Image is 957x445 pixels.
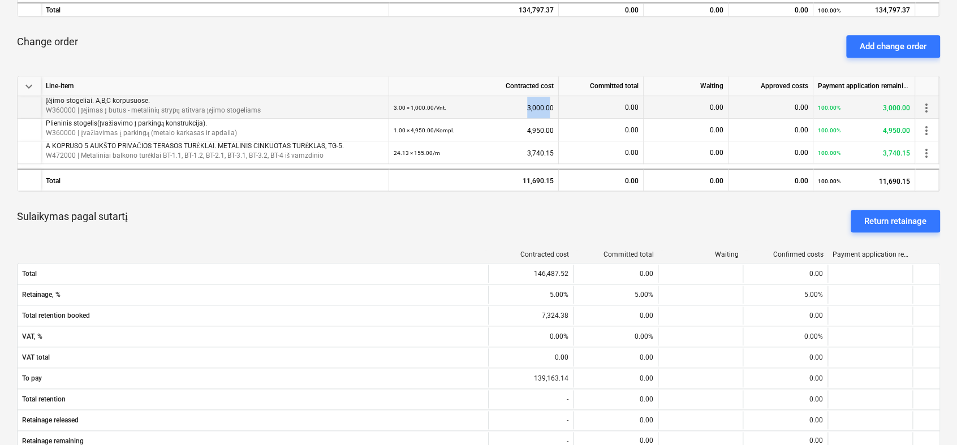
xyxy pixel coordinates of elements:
[860,39,926,54] div: Add change order
[795,126,808,134] span: 0.00
[46,106,384,115] p: W360000 | Įėjimas į butus - metalinių strypų atitvara įėjimo stogeliams
[743,286,827,304] div: 5.00%
[559,169,644,191] div: 0.00
[663,250,739,258] div: Waiting
[573,327,658,345] div: 0.00%
[41,2,389,16] div: Total
[559,2,644,16] div: 0.00
[394,141,554,165] div: 3,740.15
[710,103,723,111] span: 0.00
[389,76,559,96] div: Contracted cost
[488,306,573,325] div: 7,324.38
[644,76,728,96] div: Waiting
[394,119,554,142] div: 4,950.00
[22,291,484,299] span: Retainage, %
[710,126,723,134] span: 0.00
[394,150,440,156] small: 24.13 × 155.00 / m
[818,96,910,119] div: 3,000.00
[41,169,389,191] div: Total
[573,411,658,429] div: 0.00
[22,437,484,445] span: Retainage remaining
[795,149,808,157] span: 0.00
[46,96,384,106] p: Įėjimo stogeliai. A,B,C korpusuose.
[488,390,573,408] div: -
[728,76,813,96] div: Approved costs
[644,169,728,191] div: 0.00
[573,306,658,325] div: 0.00
[573,369,658,387] div: 0.00
[22,332,484,340] span: VAT, %
[41,76,389,96] div: Line-item
[22,416,484,424] span: Retainage released
[818,3,910,18] div: 134,797.37
[394,127,454,133] small: 1.00 × 4,950.00 / Kompl.
[818,178,840,184] small: 100.00%
[22,374,484,382] span: To pay
[488,348,573,366] div: 0.00
[743,327,827,345] div: 0.00%
[833,250,908,258] div: Payment application remaining
[743,411,827,429] div: 0.00
[17,35,78,49] p: Change order
[389,2,559,16] div: 134,797.37
[818,141,910,165] div: 3,740.15
[46,128,384,138] p: W360000 | Įvažiavimas į parkingą (metalo karkasas ir apdaila)
[573,286,658,304] div: 5.00%
[625,126,639,134] span: 0.00
[818,127,840,133] small: 100.00%
[488,411,573,429] div: -
[46,141,384,151] p: A KOPRUSO 5 AUKŠTO PRIVAČIOS TERASOS TURĖKLAI. METALINIS CINKUOTAS TURĖKLAS, TG-5.
[17,210,128,232] p: Sulaikymas pagal sutartį
[488,327,573,345] div: 0.00%
[22,353,484,361] span: VAT total
[920,124,933,137] span: more_vert
[644,2,728,16] div: 0.00
[46,151,384,161] p: W472000 | Metaliniai balkono turėklai BT-1.1, BT-1.2, BT-2.1, BT-3.1, BT-3.2, BT-4 iš vamzdinio
[813,76,915,96] div: Payment application remaining
[710,149,723,157] span: 0.00
[394,105,446,111] small: 3.00 × 1,000.00 / Vnt.
[728,2,813,16] div: 0.00
[22,312,484,319] span: Total retention booked
[795,103,808,111] span: 0.00
[743,390,827,408] div: 0.00
[488,286,573,304] div: 5.00%
[573,265,658,283] div: 0.00
[389,169,559,191] div: 11,690.15
[488,369,573,387] div: 139,163.14
[920,146,933,160] span: more_vert
[743,306,827,325] div: 0.00
[743,265,827,283] div: 0.00
[864,214,926,228] div: Return retainage
[46,119,384,128] p: Plieninis stogelis(įvažiavimo į parkingą konstrukcija).
[394,96,554,119] div: 3,000.00
[748,250,824,258] div: Confirmed costs
[728,169,813,191] div: 0.00
[818,105,840,111] small: 100.00%
[573,348,658,366] div: 0.00
[559,76,644,96] div: Committed total
[22,80,36,93] span: keyboard_arrow_down
[743,348,827,366] div: 0.00
[488,265,573,283] div: 146,487.52
[743,369,827,387] div: 0.00
[625,103,639,111] span: 0.00
[573,390,658,408] div: 0.00
[818,150,840,156] small: 100.00%
[578,250,654,258] div: Committed total
[818,119,910,142] div: 4,950.00
[493,250,569,258] div: Contracted cost
[22,395,484,403] span: Total retention
[846,35,940,58] button: Add change order
[22,270,484,278] span: Total
[900,391,957,445] iframe: Chat Widget
[920,101,933,115] span: more_vert
[818,7,840,14] small: 100.00%
[851,210,940,232] button: Return retainage
[818,170,910,193] div: 11,690.15
[625,149,639,157] span: 0.00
